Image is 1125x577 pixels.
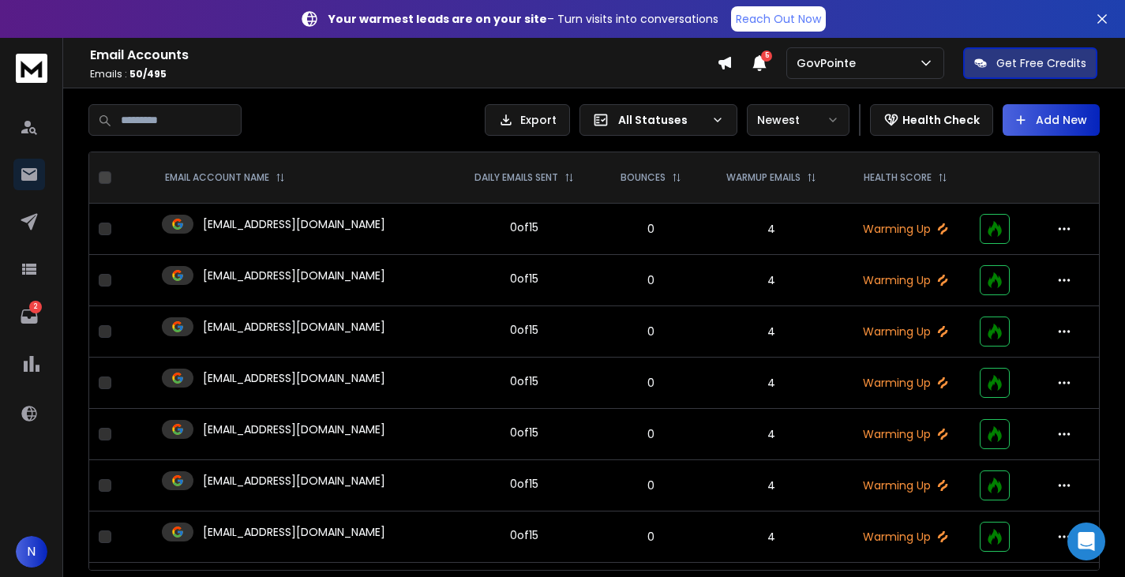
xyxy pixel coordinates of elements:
div: 0 of 15 [510,219,538,235]
p: [EMAIL_ADDRESS][DOMAIN_NAME] [203,370,385,386]
div: 0 of 15 [510,476,538,492]
p: All Statuses [618,112,705,128]
td: 4 [702,460,840,511]
p: Reach Out Now [736,11,821,27]
p: 2 [29,301,42,313]
button: Add New [1003,104,1100,136]
td: 4 [702,255,840,306]
button: N [16,536,47,568]
p: Emails : [90,68,717,81]
p: Warming Up [849,221,961,237]
td: 4 [702,409,840,460]
a: 2 [13,301,45,332]
p: Warming Up [849,272,961,288]
img: logo [16,54,47,83]
span: 5 [761,51,772,62]
p: Warming Up [849,375,961,391]
p: WARMUP EMAILS [726,171,801,184]
p: 0 [609,324,692,339]
p: 0 [609,529,692,545]
p: Health Check [902,112,980,128]
div: Open Intercom Messenger [1067,523,1105,560]
p: Get Free Credits [996,55,1086,71]
p: 0 [609,221,692,237]
td: 4 [702,306,840,358]
p: [EMAIL_ADDRESS][DOMAIN_NAME] [203,422,385,437]
h1: Email Accounts [90,46,717,65]
strong: Your warmest leads are on your site [328,11,547,27]
p: [EMAIL_ADDRESS][DOMAIN_NAME] [203,319,385,335]
p: BOUNCES [621,171,666,184]
div: 0 of 15 [510,271,538,287]
td: 4 [702,511,840,563]
p: HEALTH SCORE [864,171,932,184]
p: 0 [609,375,692,391]
p: Warming Up [849,478,961,493]
button: Get Free Credits [963,47,1097,79]
button: Newest [747,104,849,136]
td: 4 [702,204,840,255]
button: Health Check [870,104,993,136]
div: 0 of 15 [510,527,538,543]
div: 0 of 15 [510,322,538,338]
p: 0 [609,478,692,493]
p: [EMAIL_ADDRESS][DOMAIN_NAME] [203,268,385,283]
td: 4 [702,358,840,409]
span: 50 / 495 [129,67,167,81]
p: Warming Up [849,426,961,442]
p: GovPointe [797,55,862,71]
div: EMAIL ACCOUNT NAME [165,171,285,184]
div: 0 of 15 [510,425,538,440]
p: DAILY EMAILS SENT [474,171,558,184]
p: [EMAIL_ADDRESS][DOMAIN_NAME] [203,524,385,540]
p: 0 [609,426,692,442]
p: – Turn visits into conversations [328,11,718,27]
p: Warming Up [849,529,961,545]
a: Reach Out Now [731,6,826,32]
p: Warming Up [849,324,961,339]
p: [EMAIL_ADDRESS][DOMAIN_NAME] [203,473,385,489]
p: [EMAIL_ADDRESS][DOMAIN_NAME] [203,216,385,232]
div: 0 of 15 [510,373,538,389]
button: Export [485,104,570,136]
p: 0 [609,272,692,288]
